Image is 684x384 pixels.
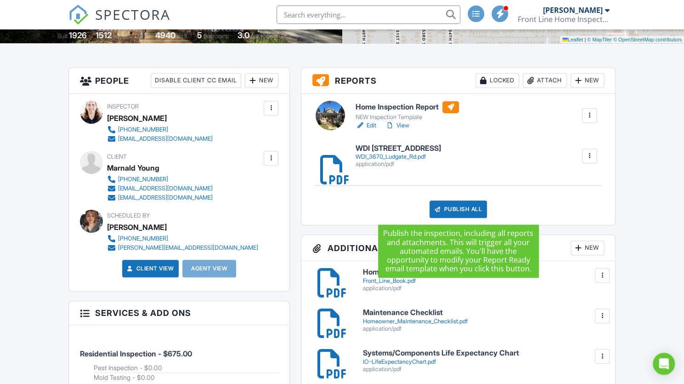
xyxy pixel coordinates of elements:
h3: Reports [301,68,615,94]
span: Lot Size [135,33,154,40]
a: Maintenance Checklist Homeowner_Maintenance_Checklist.pdf application/pdf [363,309,604,332]
li: Add on: Mold Testing [94,373,278,382]
div: [EMAIL_ADDRESS][DOMAIN_NAME] [118,194,213,201]
a: [EMAIL_ADDRESS][DOMAIN_NAME] [107,134,213,143]
div: application/pdf [363,325,604,332]
a: [EMAIL_ADDRESS][DOMAIN_NAME] [107,193,213,202]
div: [PHONE_NUMBER] [118,126,168,133]
div: Marnald Young [107,161,159,175]
div: [EMAIL_ADDRESS][DOMAIN_NAME] [118,135,213,143]
span: | [584,37,586,42]
span: sq. ft. [113,33,126,40]
a: Home Inspection Report NEW Inspection Template [356,101,459,121]
div: Open Intercom Messenger [653,353,675,375]
span: Residential Inspection - $675.00 [80,349,192,358]
span: bedrooms [204,33,229,40]
img: The Best Home Inspection Software - Spectora [68,5,89,25]
div: Attach [523,73,567,88]
span: sq.ft. [177,33,188,40]
div: [PERSON_NAME][EMAIL_ADDRESS][DOMAIN_NAME] [118,244,258,252]
a: [PHONE_NUMBER] [107,125,213,134]
h3: Services & Add ons [69,301,289,325]
div: application/pdf [363,366,604,373]
a: [PHONE_NUMBER] [107,234,258,243]
div: New [245,73,278,88]
div: Publish All [430,201,487,218]
h6: Home Maintenance Guide [363,268,604,276]
div: 5 [197,30,202,40]
div: application/pdf [356,160,441,168]
div: Homeowner_Maintenance_Checklist.pdf [363,318,604,325]
a: Leaflet [562,37,583,42]
div: [PERSON_NAME] [543,6,603,15]
a: Client View [125,264,174,273]
h6: Home Inspection Report [356,101,459,113]
span: Built [57,33,68,40]
div: [PERSON_NAME] [107,111,167,125]
div: [PHONE_NUMBER] [118,235,168,242]
a: [EMAIL_ADDRESS][DOMAIN_NAME] [107,184,213,193]
div: [PHONE_NUMBER] [118,176,168,183]
span: SPECTORA [95,5,170,24]
h6: WDI [STREET_ADDRESS] [356,144,441,153]
a: WDI [STREET_ADDRESS] WDI_3670_Ludgate_Rd.pdf application/pdf [356,144,441,168]
li: Add on: Pest Inspection [94,363,278,373]
div: 1512 [96,30,112,40]
h6: Systems/Components Life Expectancy Chart [363,349,604,357]
span: Scheduled By [107,212,150,219]
span: bathrooms [251,33,277,40]
h6: Maintenance Checklist [363,309,604,317]
div: New [571,241,604,255]
div: Locked [475,73,519,88]
a: © MapTiler [587,37,612,42]
div: Front_Line_Book.pdf [363,277,604,285]
a: [PHONE_NUMBER] [107,175,213,184]
div: application/pdf [363,285,604,292]
div: [EMAIL_ADDRESS][DOMAIN_NAME] [118,185,213,192]
a: Edit [356,121,376,130]
div: [PERSON_NAME] [107,220,167,234]
div: 1926 [69,30,87,40]
div: 3.0 [237,30,249,40]
div: 4940 [155,30,175,40]
div: New [571,73,604,88]
div: Front Line Home Inspectors, LLC [518,15,610,24]
div: WDI_3670_Ludgate_Rd.pdf [356,153,441,160]
a: Systems/Components Life Expectancy Chart IO-LifeExpectancyChart.pdf application/pdf [363,349,604,373]
h3: People [69,68,289,94]
div: Disable Client CC Email [151,73,241,88]
a: SPECTORA [68,12,170,32]
span: Inspector [107,103,139,110]
a: © OpenStreetMap contributors [613,37,682,42]
h3: Additional Documents [301,235,615,261]
input: Search everything... [277,6,460,24]
a: [PERSON_NAME][EMAIL_ADDRESS][DOMAIN_NAME] [107,243,258,252]
a: View [385,121,409,130]
a: Home Maintenance Guide Front_Line_Book.pdf application/pdf [363,268,604,292]
div: IO-LifeExpectancyChart.pdf [363,358,604,366]
span: Client [107,153,127,160]
div: NEW Inspection Template [356,114,459,121]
